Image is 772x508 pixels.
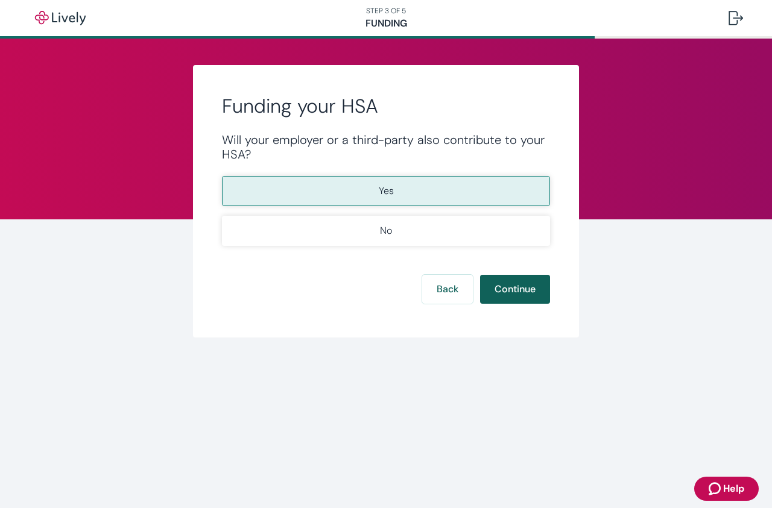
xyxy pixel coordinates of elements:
[222,133,550,161] div: Will your employer or a third-party also contribute to your HSA?
[709,481,723,496] svg: Zendesk support icon
[379,184,394,198] p: Yes
[380,224,392,238] p: No
[694,477,759,501] button: Zendesk support iconHelp
[723,481,744,496] span: Help
[222,176,550,206] button: Yes
[719,4,753,33] button: Log out
[27,11,94,25] img: Lively
[222,94,550,118] h2: Funding your HSA
[222,216,550,246] button: No
[422,275,473,304] button: Back
[480,275,550,304] button: Continue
